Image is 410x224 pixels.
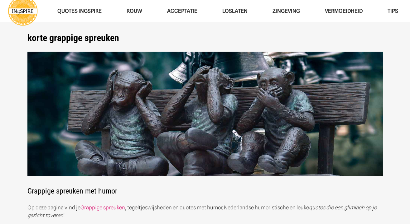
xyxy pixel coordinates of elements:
[27,204,377,218] em: quotes die een glimlach op je gezicht toveren
[45,3,114,19] a: QUOTES INGSPIREQUOTES INGSPIRE Menu
[222,8,248,14] span: Loslaten
[155,3,210,19] a: AcceptatieAcceptatie Menu
[57,8,102,14] span: QUOTES INGSPIRE
[260,3,312,19] a: ZingevingZingeving Menu
[273,8,300,14] span: Zingeving
[210,3,260,19] a: LoslatenLoslaten Menu
[114,3,155,19] a: ROUWROUW Menu
[80,204,125,211] a: Grappige spreuken
[312,3,375,19] a: VERMOEIDHEIDVERMOEIDHEID Menu
[27,52,383,176] img: Grappige spreuken en quotes met humor op ingspire
[27,204,383,219] p: Op deze pagina vind je , tegeltjeswijsheden en quotes met humor. Nederlandse humoristische en leu...
[167,8,197,14] span: Acceptatie
[388,8,398,14] span: TIPS
[27,32,383,44] h1: korte grappige spreuken
[325,8,363,14] span: VERMOEIDHEID
[127,8,142,14] span: ROUW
